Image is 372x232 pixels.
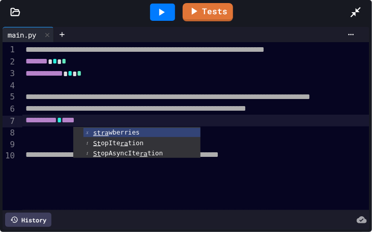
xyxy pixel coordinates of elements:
[93,139,144,147] span: opIte tion
[93,149,163,157] span: opAsyncIte tion
[93,129,108,137] span: stra
[93,128,139,136] span: wberries
[120,139,128,147] span: ra
[73,127,201,158] ul: Completions
[4,4,70,64] div: Chat with us now!Close
[140,150,148,157] span: ra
